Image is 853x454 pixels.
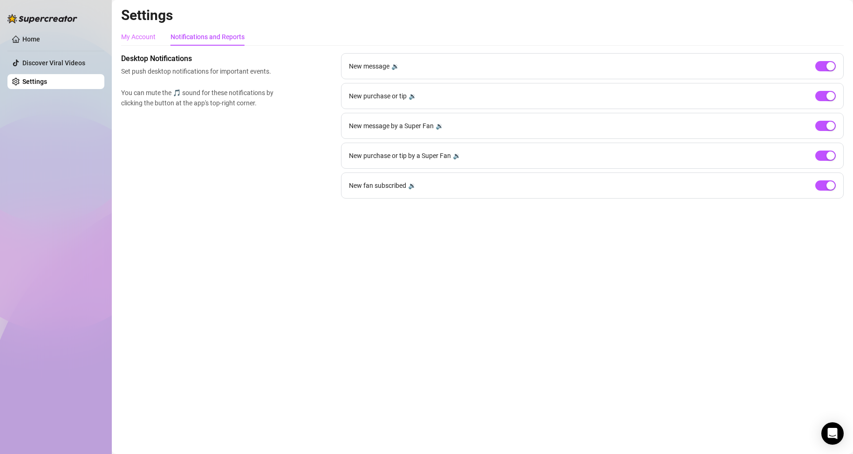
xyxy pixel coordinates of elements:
[121,88,278,108] span: You can mute the 🎵 sound for these notifications by clicking the button at the app's top-right co...
[121,66,278,76] span: Set push desktop notifications for important events.
[7,14,77,23] img: logo-BBDzfeDw.svg
[121,7,844,24] h2: Settings
[22,59,85,67] a: Discover Viral Videos
[391,61,399,71] div: 🔉
[22,35,40,43] a: Home
[409,91,416,101] div: 🔉
[349,61,389,71] span: New message
[349,180,406,191] span: New fan subscribed
[349,151,451,161] span: New purchase or tip by a Super Fan
[121,53,278,64] span: Desktop Notifications
[121,32,156,42] div: My Account
[171,32,245,42] div: Notifications and Reports
[436,121,444,131] div: 🔉
[22,78,47,85] a: Settings
[453,151,461,161] div: 🔉
[349,121,434,131] span: New message by a Super Fan
[408,180,416,191] div: 🔉
[821,422,844,445] div: Open Intercom Messenger
[349,91,407,101] span: New purchase or tip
